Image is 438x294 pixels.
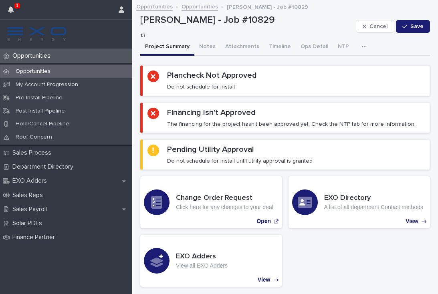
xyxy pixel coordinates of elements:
p: The financing for the project hasn't been approved yet. Check the NTP tab for more information. [167,121,416,128]
button: Save [396,20,430,33]
a: View [289,176,430,228]
p: Sales Reps [9,191,49,199]
p: Open [256,218,271,225]
button: Notes [194,39,220,56]
img: FKS5r6ZBThi8E5hshIGi [6,26,67,42]
p: Do not schedule for install [167,83,235,91]
button: Timeline [264,39,296,56]
p: View [406,218,418,225]
span: Save [410,24,424,29]
h2: Financing Isn't Approved [167,108,256,117]
p: Sales Process [9,149,58,157]
button: Project Summary [140,39,194,56]
p: Opportunities [9,52,57,60]
button: NTP [333,39,354,56]
p: Opportunities [9,68,57,75]
p: Finance Partner [9,234,61,241]
h3: Change Order Request [176,194,273,203]
button: Ops Detail [296,39,333,56]
p: 13 [140,32,349,39]
p: Do not schedule for install until utility approval is granted [167,157,313,165]
p: Roof Concern [9,134,59,141]
a: Opportunities [182,2,218,11]
p: My Account Progression [9,81,85,88]
h2: Plancheck Not Approved [167,70,257,80]
button: Attachments [220,39,264,56]
p: View [258,276,270,283]
h3: EXO Adders [176,252,228,261]
h2: Pending Utility Approval [167,145,254,154]
p: [PERSON_NAME] - Job #10829 [227,2,308,11]
p: [PERSON_NAME] - Job #10829 [140,14,353,26]
p: EXO Adders [9,177,53,185]
a: Opportunities [136,2,173,11]
p: A list of all department Contact methods [324,204,423,211]
p: Click here for any changes to your deal [176,204,273,211]
p: View all EXO Adders [176,262,228,269]
p: Department Directory [9,163,80,171]
a: View [140,235,282,287]
span: Cancel [369,24,388,29]
p: Pre-Install Pipeline [9,95,69,101]
p: Hold/Cancel Pipeline [9,121,76,127]
button: Cancel [356,20,394,33]
p: 1 [16,3,18,8]
p: Sales Payroll [9,205,53,213]
h3: EXO Directory [324,194,423,203]
p: Solar PDFs [9,219,48,227]
div: 1 [8,5,18,19]
a: Open [140,176,282,228]
p: Post-Install Pipeline [9,108,71,115]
